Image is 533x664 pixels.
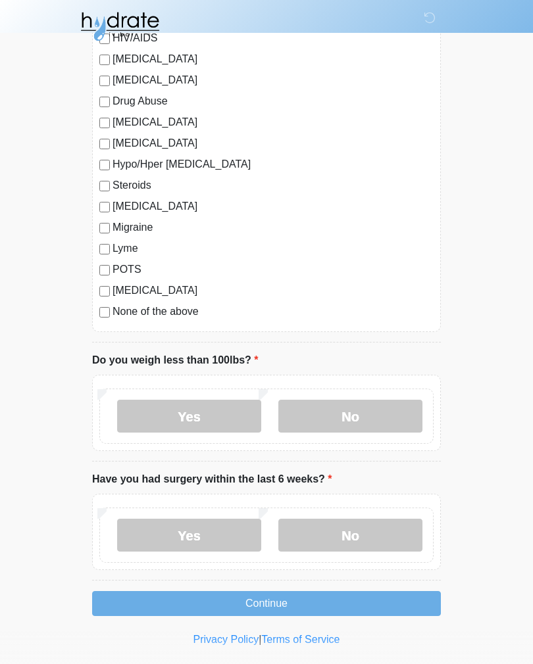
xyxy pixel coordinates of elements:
[99,76,110,86] input: [MEDICAL_DATA]
[113,72,434,88] label: [MEDICAL_DATA]
[92,471,332,487] label: Have you had surgery within the last 6 weeks?
[117,519,261,552] label: Yes
[92,352,259,368] label: Do you weigh less than 100lbs?
[113,93,434,109] label: Drug Abuse
[259,634,261,645] a: |
[113,135,434,151] label: [MEDICAL_DATA]
[117,400,261,433] label: Yes
[99,202,110,212] input: [MEDICAL_DATA]
[113,262,434,277] label: POTS
[99,97,110,107] input: Drug Abuse
[99,307,110,318] input: None of the above
[113,283,434,298] label: [MEDICAL_DATA]
[113,51,434,67] label: [MEDICAL_DATA]
[99,160,110,170] input: Hypo/Hper [MEDICAL_DATA]
[113,114,434,130] label: [MEDICAL_DATA]
[278,519,422,552] label: No
[113,156,434,172] label: Hypo/Hper [MEDICAL_DATA]
[99,181,110,191] input: Steroids
[99,139,110,149] input: [MEDICAL_DATA]
[99,223,110,233] input: Migraine
[113,304,434,320] label: None of the above
[79,10,161,43] img: Hydrate IV Bar - Fort Collins Logo
[92,591,441,616] button: Continue
[99,118,110,128] input: [MEDICAL_DATA]
[113,178,434,193] label: Steroids
[193,634,259,645] a: Privacy Policy
[99,286,110,296] input: [MEDICAL_DATA]
[113,220,434,235] label: Migraine
[99,55,110,65] input: [MEDICAL_DATA]
[113,241,434,256] label: Lyme
[99,244,110,254] input: Lyme
[278,400,422,433] label: No
[99,265,110,275] input: POTS
[113,199,434,214] label: [MEDICAL_DATA]
[261,634,340,645] a: Terms of Service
